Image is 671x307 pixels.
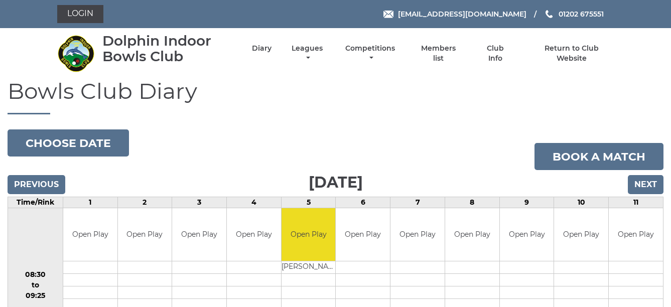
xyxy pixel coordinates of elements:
td: Open Play [172,208,226,261]
a: Competitions [343,44,398,63]
img: Phone us [546,10,553,18]
td: Open Play [282,208,336,261]
td: 7 [390,197,445,208]
td: 1 [63,197,117,208]
button: Choose date [8,129,129,157]
td: [PERSON_NAME] [282,261,336,273]
a: Book a match [534,143,663,170]
a: Leagues [289,44,325,63]
td: 4 [227,197,282,208]
td: Open Play [227,208,281,261]
td: Open Play [118,208,172,261]
img: Dolphin Indoor Bowls Club [57,35,95,72]
td: 10 [554,197,609,208]
td: 2 [117,197,172,208]
input: Previous [8,175,65,194]
td: Open Play [445,208,499,261]
a: Login [57,5,103,23]
td: 3 [172,197,227,208]
span: 01202 675551 [559,10,604,19]
h1: Bowls Club Diary [8,79,663,114]
a: Members list [415,44,461,63]
td: 11 [609,197,663,208]
td: 9 [499,197,554,208]
td: 6 [336,197,390,208]
a: Return to Club Website [529,44,614,63]
td: Open Play [390,208,445,261]
a: Club Info [479,44,512,63]
img: Email [383,11,393,18]
div: Dolphin Indoor Bowls Club [102,33,234,64]
a: Phone us 01202 675551 [544,9,604,20]
td: Time/Rink [8,197,63,208]
td: Open Play [500,208,554,261]
td: Open Play [609,208,663,261]
a: Email [EMAIL_ADDRESS][DOMAIN_NAME] [383,9,526,20]
span: [EMAIL_ADDRESS][DOMAIN_NAME] [398,10,526,19]
input: Next [628,175,663,194]
td: 5 [281,197,336,208]
td: Open Play [63,208,117,261]
td: 8 [445,197,499,208]
td: Open Play [554,208,608,261]
a: Diary [252,44,272,53]
td: Open Play [336,208,390,261]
